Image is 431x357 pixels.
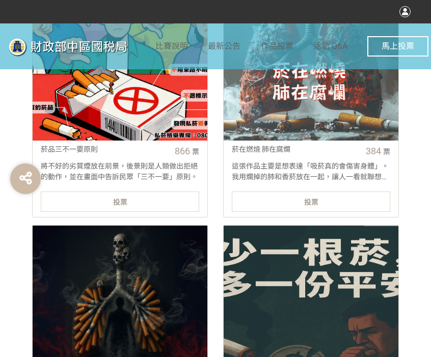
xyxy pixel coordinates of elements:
span: 比賽說明 [155,41,188,51]
span: 投票 [113,198,127,206]
span: 馬上投票 [382,41,414,51]
button: 馬上投票 [367,36,428,57]
img: 「拒菸新世界 AI告訴你」防制菸品稅捐逃漏 徵件比賽 [3,34,155,60]
div: 菸在燃燒 肺在腐爛 [232,144,359,155]
div: 菸品三不一要原則 [41,144,168,155]
span: 384 [366,146,381,156]
a: 活動 Q&A [313,23,347,69]
span: 投票 [304,198,318,206]
a: 作品投票 [261,23,293,69]
a: 最新公告 [208,23,240,69]
div: 這張作品主要是想表達「吸菸真的會傷害身體」。我用爛掉的肺和香菸放在一起，讓人一看就聯想到抽菸會讓肺壞掉。比起單純用文字說明，用圖像直接呈現更有衝擊感，也能讓人更快理解菸害的嚴重性。希望看到這張圖... [224,161,398,181]
a: 比賽說明 [155,23,188,69]
span: 最新公告 [208,41,240,51]
span: 866 [175,146,190,156]
span: 票 [383,148,390,156]
span: 票 [192,148,199,156]
span: 作品投票 [261,41,293,51]
div: 將不好的劣質煙放在前景，後景則是人類做出拒絕的動作，並在畫面中告訴民眾「三不一要」原則。 [33,161,207,181]
span: 活動 Q&A [313,41,347,51]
